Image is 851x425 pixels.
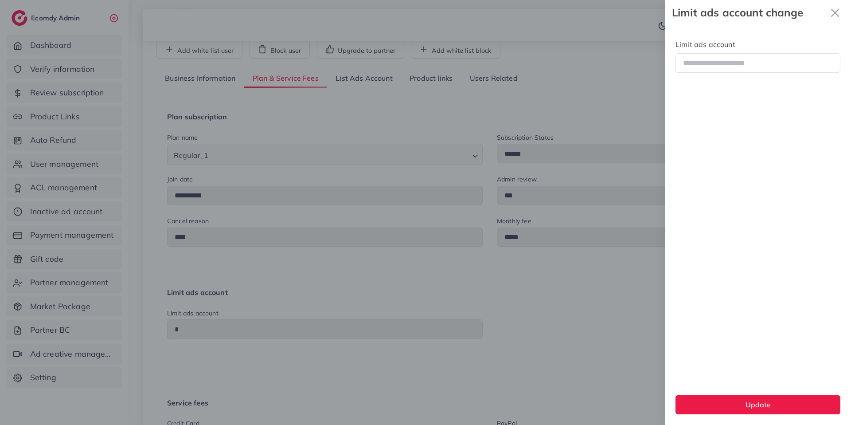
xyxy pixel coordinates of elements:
[675,395,840,414] button: Update
[826,4,844,22] button: Close
[673,36,843,53] legend: Limit ads account
[826,4,844,22] svg: x
[672,5,826,20] strong: Limit ads account change
[746,400,771,409] span: Update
